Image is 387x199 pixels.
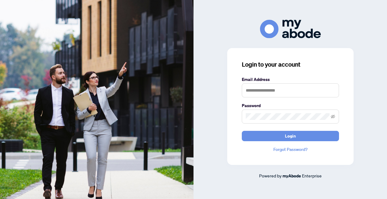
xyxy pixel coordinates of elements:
h3: Login to your account [242,60,339,69]
a: Forgot Password? [242,146,339,153]
span: eye-invisible [331,114,335,119]
span: Login [285,131,296,141]
button: Login [242,131,339,141]
label: Password [242,102,339,109]
img: ma-logo [260,20,321,38]
label: Email Address [242,76,339,83]
a: myAbode [283,173,301,179]
span: Enterprise [302,173,322,178]
span: Powered by [259,173,282,178]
